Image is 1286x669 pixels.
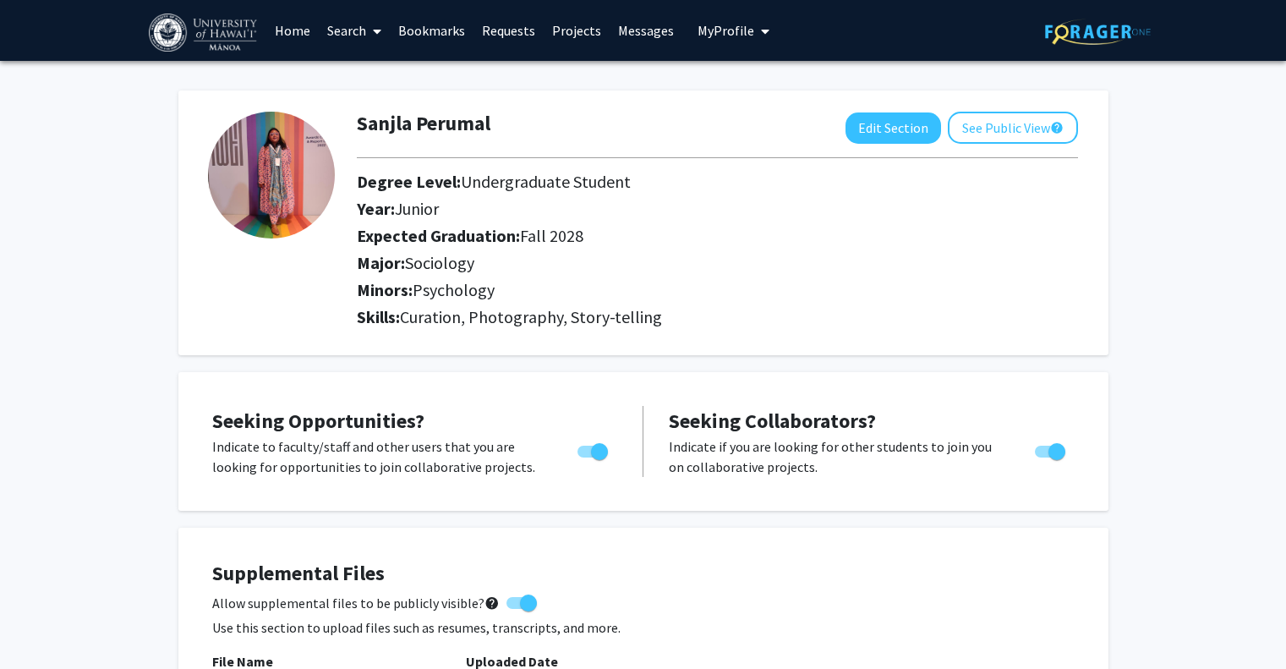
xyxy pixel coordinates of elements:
[319,1,390,60] a: Search
[390,1,473,60] a: Bookmarks
[357,280,1078,300] h2: Minors:
[149,14,260,52] img: University of Hawaiʻi at Mānoa Logo
[544,1,610,60] a: Projects
[520,225,583,246] span: Fall 2028
[357,253,1078,273] h2: Major:
[400,306,662,327] span: Curation, Photography, Story-telling
[266,1,319,60] a: Home
[208,112,335,239] img: Profile Picture
[357,307,1078,327] h2: Skills:
[357,112,490,136] h1: Sanjla Perumal
[669,408,876,434] span: Seeking Collaborators?
[357,172,990,192] h2: Degree Level:
[395,198,439,219] span: Junior
[13,593,72,656] iframe: Chat
[212,617,1075,638] p: Use this section to upload files such as resumes, transcripts, and more.
[357,226,990,246] h2: Expected Graduation:
[413,279,495,300] span: Psychology
[669,436,1003,477] p: Indicate if you are looking for other students to join you on collaborative projects.
[357,199,990,219] h2: Year:
[484,593,500,613] mat-icon: help
[698,22,754,39] span: My Profile
[610,1,682,60] a: Messages
[405,252,474,273] span: Sociology
[473,1,544,60] a: Requests
[1050,118,1064,138] mat-icon: help
[461,171,631,192] span: Undergraduate Student
[1045,19,1151,45] img: ForagerOne Logo
[212,408,424,434] span: Seeking Opportunities?
[948,112,1078,144] button: See Public View
[571,436,617,462] div: Toggle
[845,112,941,144] button: Edit Section
[1028,436,1075,462] div: Toggle
[212,593,500,613] span: Allow supplemental files to be publicly visible?
[212,562,1075,586] h4: Supplemental Files
[212,436,545,477] p: Indicate to faculty/staff and other users that you are looking for opportunities to join collabor...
